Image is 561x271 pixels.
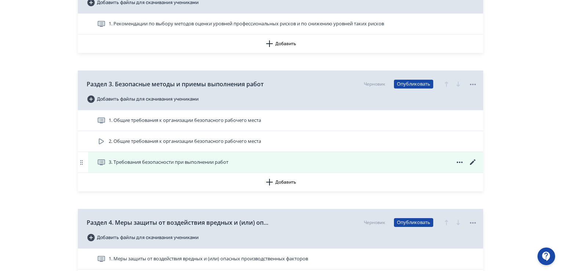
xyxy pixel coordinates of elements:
[109,117,261,124] span: 1. Общие требования к организации безопасного рабочего места
[78,35,483,53] button: Добавить
[397,219,430,225] font: Опубликовать
[87,232,199,243] button: Добавить файлы для скачивания учениками
[275,180,296,185] font: Добавить
[78,14,483,35] div: 1. Рекомендации по выбору методов оценки уровней профессиональных рисков и по снижению уровней та...
[364,219,385,225] font: Черновик
[78,152,483,173] div: 3. Требования безопасности при выполнении работ
[397,80,430,87] font: Опубликовать
[394,218,433,227] button: Опубликовать
[97,96,199,102] font: Добавить файлы для скачивания учениками
[109,138,261,145] span: 2. Общие требования к организации безопасного рабочего места
[87,93,199,105] button: Добавить файлы для скачивания учениками
[275,41,296,46] font: Добавить
[78,173,483,191] button: Добавить
[109,20,384,28] span: 1. Рекомендации по выбору методов оценки уровней профессиональных рисков и по снижению уровней та...
[78,249,483,270] div: 1. Меры защиты от воздействия вредных и (или) опасных производственных факторов
[87,218,270,227] span: Раздел 4. Меры защиты от воздействия вредных и (или) опасных производственных факторов
[97,235,199,240] font: Добавить файлы для скачивания учениками
[109,159,228,166] span: 3. Требования безопасности при выполнении работ
[87,80,264,88] span: Раздел 3. Безопасные методы и приемы выполнения работ
[109,255,308,263] span: 1. Меры защиты от воздействия вредных и (или) опасных производственных факторов
[364,81,385,87] font: Черновик
[78,131,483,152] div: 2. Общие требования к организации безопасного рабочего места
[394,80,433,88] button: Опубликовать
[78,110,483,131] div: 1. Общие требования к организации безопасного рабочего места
